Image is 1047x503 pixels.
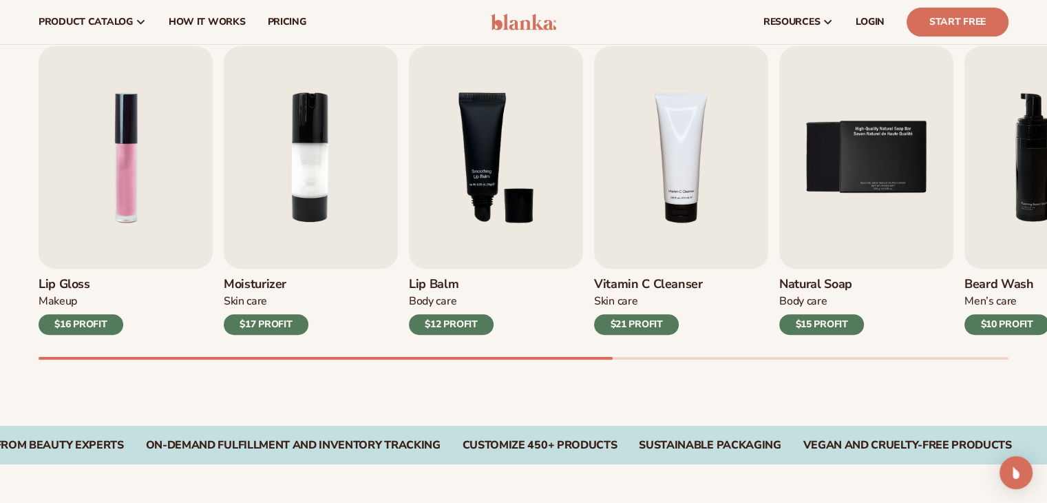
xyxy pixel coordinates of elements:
[594,46,768,335] a: 4 / 9
[491,14,556,30] img: logo
[409,46,583,335] a: 3 / 9
[224,277,308,292] h3: Moisturizer
[409,314,494,335] div: $12 PROFIT
[779,46,953,335] a: 5 / 9
[39,294,123,309] div: Makeup
[169,17,246,28] span: How It Works
[409,277,494,292] h3: Lip Balm
[803,439,1011,452] div: VEGAN AND CRUELTY-FREE PRODUCTS
[39,314,123,335] div: $16 PROFIT
[409,294,494,309] div: Body Care
[39,46,213,335] a: 1 / 9
[224,294,308,309] div: Skin Care
[267,17,306,28] span: pricing
[594,314,679,335] div: $21 PROFIT
[779,314,864,335] div: $15 PROFIT
[463,439,617,452] div: CUSTOMIZE 450+ PRODUCTS
[146,439,441,452] div: On-Demand Fulfillment and Inventory Tracking
[763,17,820,28] span: resources
[39,277,123,292] h3: Lip Gloss
[779,277,864,292] h3: Natural Soap
[224,314,308,335] div: $17 PROFIT
[779,294,864,309] div: Body Care
[594,294,703,309] div: Skin Care
[594,277,703,292] h3: Vitamin C Cleanser
[639,439,781,452] div: SUSTAINABLE PACKAGING
[224,46,398,335] a: 2 / 9
[1000,456,1033,489] div: Open Intercom Messenger
[907,8,1008,37] a: Start Free
[856,17,885,28] span: LOGIN
[39,17,133,28] span: product catalog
